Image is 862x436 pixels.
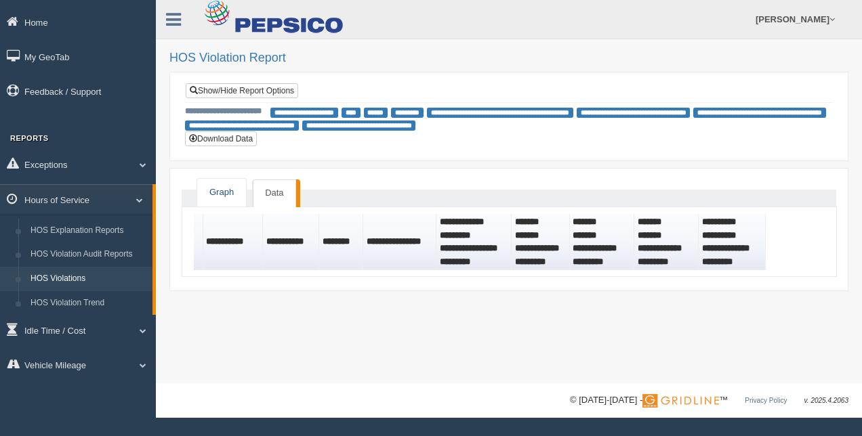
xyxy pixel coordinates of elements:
[186,83,298,98] a: Show/Hide Report Options
[24,291,152,315] a: HOS Violation Trend
[642,394,719,408] img: Gridline
[804,397,848,404] span: v. 2025.4.2063
[570,393,848,408] div: © [DATE]-[DATE] - ™
[197,179,246,206] a: Graph
[745,397,787,404] a: Privacy Policy
[185,131,257,146] button: Download Data
[169,51,848,65] h2: HOS Violation Report
[253,179,295,207] a: Data
[24,242,152,267] a: HOS Violation Audit Reports
[24,267,152,291] a: HOS Violations
[24,219,152,243] a: HOS Explanation Reports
